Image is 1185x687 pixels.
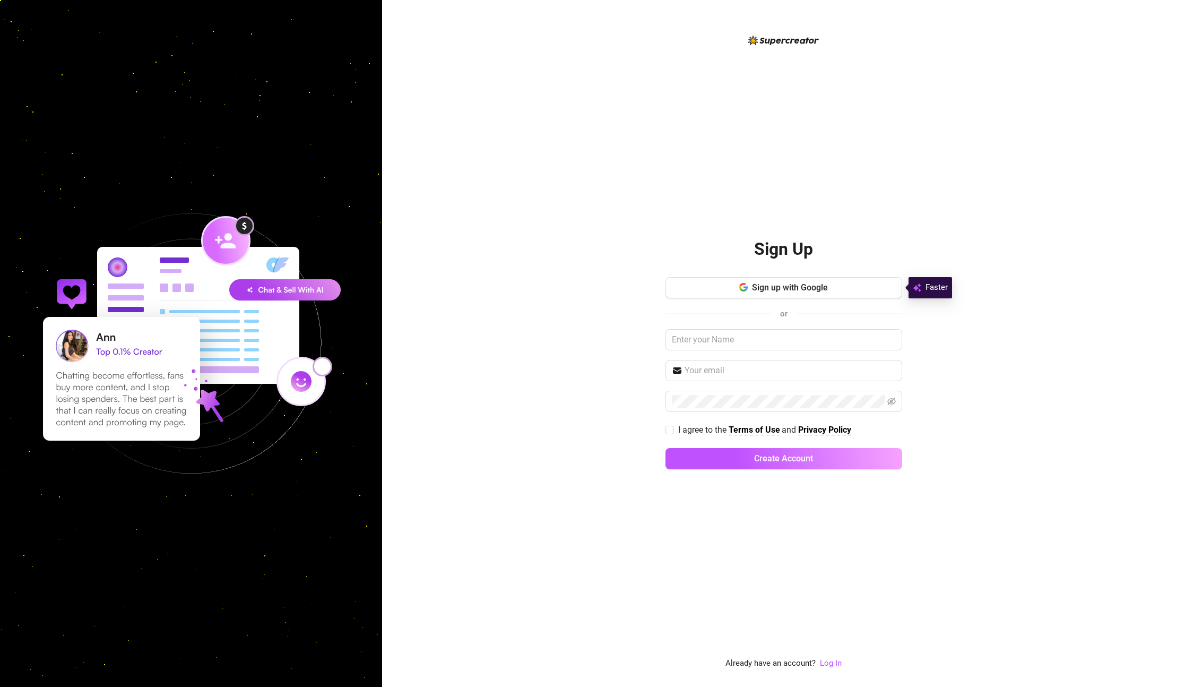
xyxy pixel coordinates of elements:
strong: Terms of Use [729,425,780,435]
span: Sign up with Google [752,282,828,293]
span: and [782,425,798,435]
a: Log In [820,658,842,668]
span: I agree to the [678,425,729,435]
span: or [780,309,788,319]
h2: Sign Up [754,238,813,260]
input: Your email [685,364,896,377]
img: svg%3e [913,281,921,294]
button: Sign up with Google [665,277,902,298]
span: eye-invisible [887,397,896,406]
button: Create Account [665,448,902,469]
strong: Privacy Policy [798,425,851,435]
img: logo-BBDzfeDw.svg [748,36,819,45]
span: Already have an account? [725,657,816,670]
span: Create Account [754,453,813,463]
img: signup-background-D0MIrEPF.svg [7,160,375,527]
span: Faster [925,281,948,294]
a: Terms of Use [729,425,780,436]
a: Log In [820,657,842,670]
a: Privacy Policy [798,425,851,436]
input: Enter your Name [665,329,902,350]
